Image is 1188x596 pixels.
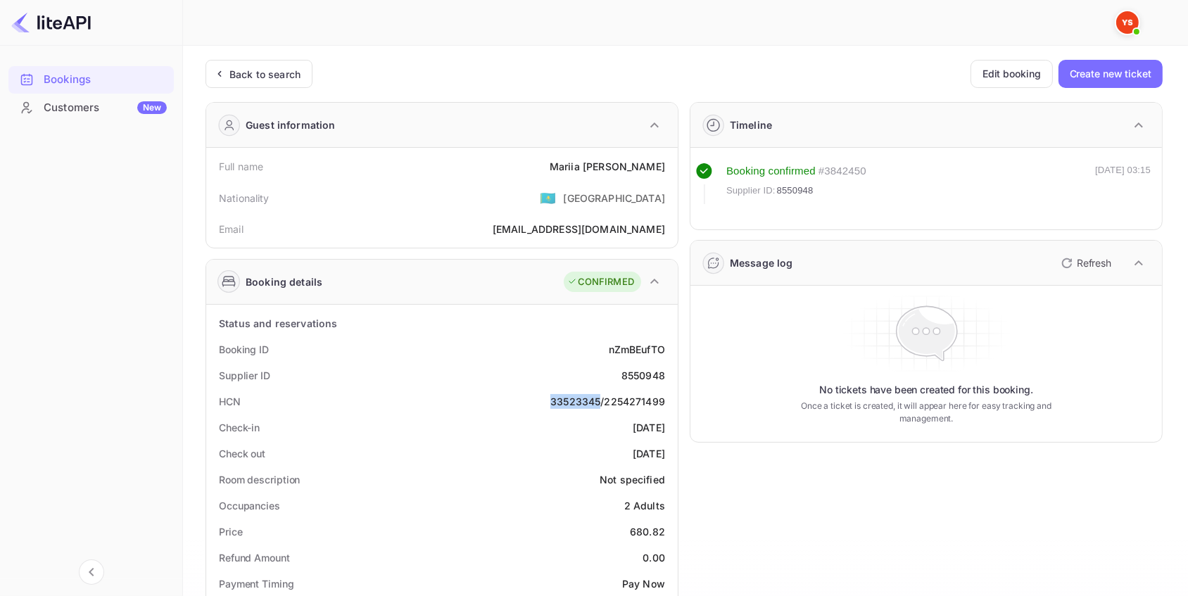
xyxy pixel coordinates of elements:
div: 8550948 [621,368,665,383]
button: Edit booking [971,60,1053,88]
div: Check-in [219,420,260,435]
div: Room description [219,472,300,487]
div: CustomersNew [8,94,174,122]
div: Full name [219,159,263,174]
img: Yandex Support [1116,11,1139,34]
div: New [137,101,167,114]
div: 33523345/2254271499 [550,394,665,409]
span: 8550948 [777,184,814,198]
div: Pay Now [622,576,665,591]
div: Bookings [44,72,167,88]
button: Refresh [1053,252,1117,274]
img: LiteAPI logo [11,11,91,34]
div: Nationality [219,191,270,205]
div: [GEOGRAPHIC_DATA] [563,191,665,205]
div: [DATE] [633,446,665,461]
div: 2 Adults [624,498,665,513]
div: CONFIRMED [567,275,634,289]
div: 0.00 [643,550,665,565]
div: 680.82 [630,524,665,539]
div: Back to search [229,67,301,82]
div: Check out [219,446,265,461]
div: [EMAIL_ADDRESS][DOMAIN_NAME] [493,222,665,236]
div: Customers [44,100,167,116]
div: Supplier ID [219,368,270,383]
div: Guest information [246,118,336,132]
div: Booking confirmed [726,163,816,179]
div: nZmBEufTO [609,342,665,357]
p: Once a ticket is created, it will appear here for easy tracking and management. [800,400,1053,425]
div: Refund Amount [219,550,290,565]
span: United States [540,185,556,210]
a: Bookings [8,66,174,92]
p: No tickets have been created for this booking. [819,383,1033,397]
div: # 3842450 [819,163,866,179]
p: Refresh [1077,255,1111,270]
a: CustomersNew [8,94,174,120]
div: Booking ID [219,342,269,357]
button: Collapse navigation [79,559,104,585]
div: [DATE] [633,420,665,435]
div: Payment Timing [219,576,294,591]
div: Status and reservations [219,316,337,331]
div: Booking details [246,274,322,289]
div: [DATE] 03:15 [1095,163,1151,204]
div: Occupancies [219,498,280,513]
div: Price [219,524,243,539]
div: Bookings [8,66,174,94]
div: HCN [219,394,241,409]
div: Timeline [730,118,772,132]
div: Not specified [600,472,665,487]
div: Email [219,222,244,236]
div: Message log [730,255,793,270]
div: Mariia [PERSON_NAME] [550,159,665,174]
span: Supplier ID: [726,184,776,198]
button: Create new ticket [1059,60,1163,88]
